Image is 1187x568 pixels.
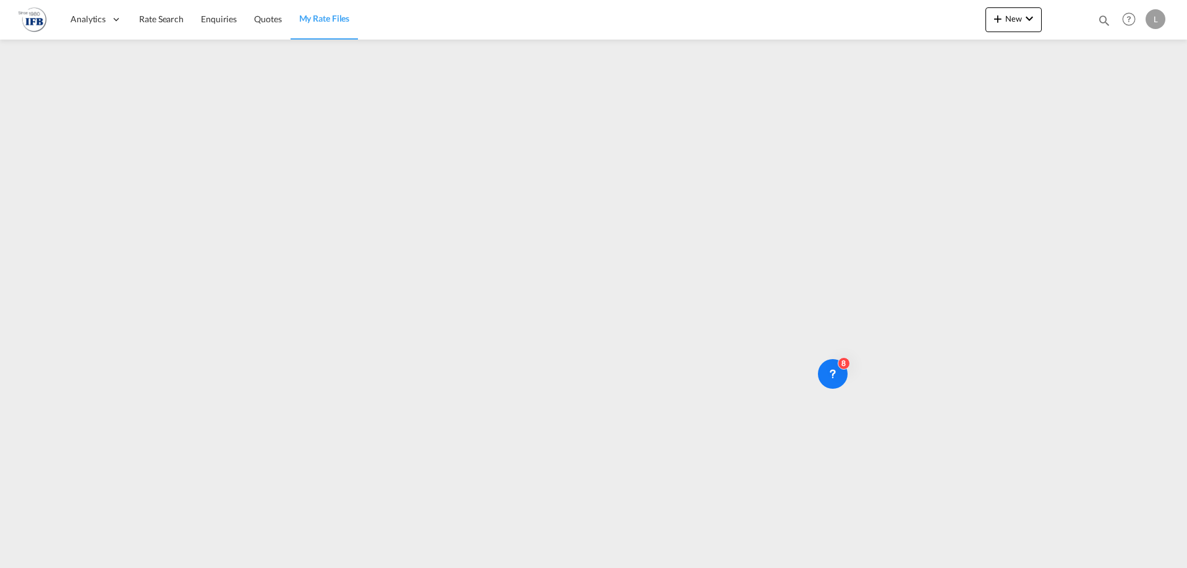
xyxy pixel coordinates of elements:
[139,14,184,24] span: Rate Search
[70,13,106,25] span: Analytics
[1118,9,1146,31] div: Help
[990,14,1037,23] span: New
[1097,14,1111,32] div: icon-magnify
[1022,11,1037,26] md-icon: icon-chevron-down
[19,6,46,33] img: de31bbe0256b11eebba44b54815f083d.png
[201,14,237,24] span: Enquiries
[1097,14,1111,27] md-icon: icon-magnify
[1118,9,1139,30] span: Help
[254,14,281,24] span: Quotes
[990,11,1005,26] md-icon: icon-plus 400-fg
[299,13,350,23] span: My Rate Files
[985,7,1042,32] button: icon-plus 400-fgNewicon-chevron-down
[1146,9,1165,29] div: L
